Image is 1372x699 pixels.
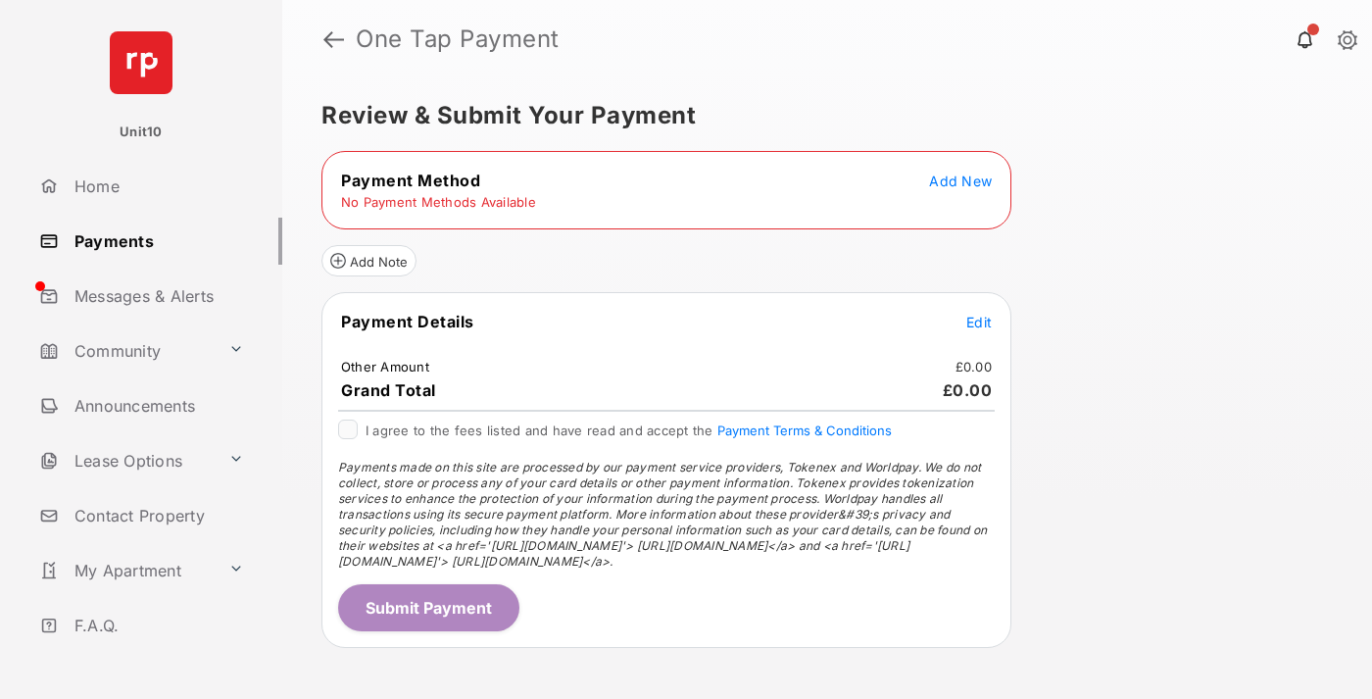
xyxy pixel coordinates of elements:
[341,312,474,331] span: Payment Details
[929,171,992,190] button: Add New
[955,358,993,375] td: £0.00
[31,492,282,539] a: Contact Property
[31,382,282,429] a: Announcements
[31,602,282,649] a: F.A.Q.
[366,423,892,438] span: I agree to the fees listed and have read and accept the
[110,31,172,94] img: svg+xml;base64,PHN2ZyB4bWxucz0iaHR0cDovL3d3dy53My5vcmcvMjAwMC9zdmciIHdpZHRoPSI2NCIgaGVpZ2h0PSI2NC...
[120,123,163,142] p: Unit10
[340,193,537,211] td: No Payment Methods Available
[356,27,560,51] strong: One Tap Payment
[31,547,220,594] a: My Apartment
[966,314,992,330] span: Edit
[340,358,430,375] td: Other Amount
[966,312,992,331] button: Edit
[929,173,992,189] span: Add New
[31,327,220,374] a: Community
[31,273,282,320] a: Messages & Alerts
[341,171,480,190] span: Payment Method
[338,460,987,569] span: Payments made on this site are processed by our payment service providers, Tokenex and Worldpay. ...
[31,218,282,265] a: Payments
[31,163,282,210] a: Home
[717,423,892,438] button: I agree to the fees listed and have read and accept the
[31,437,220,484] a: Lease Options
[341,380,436,400] span: Grand Total
[321,104,1317,127] h5: Review & Submit Your Payment
[943,380,993,400] span: £0.00
[321,245,416,276] button: Add Note
[338,584,519,631] button: Submit Payment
